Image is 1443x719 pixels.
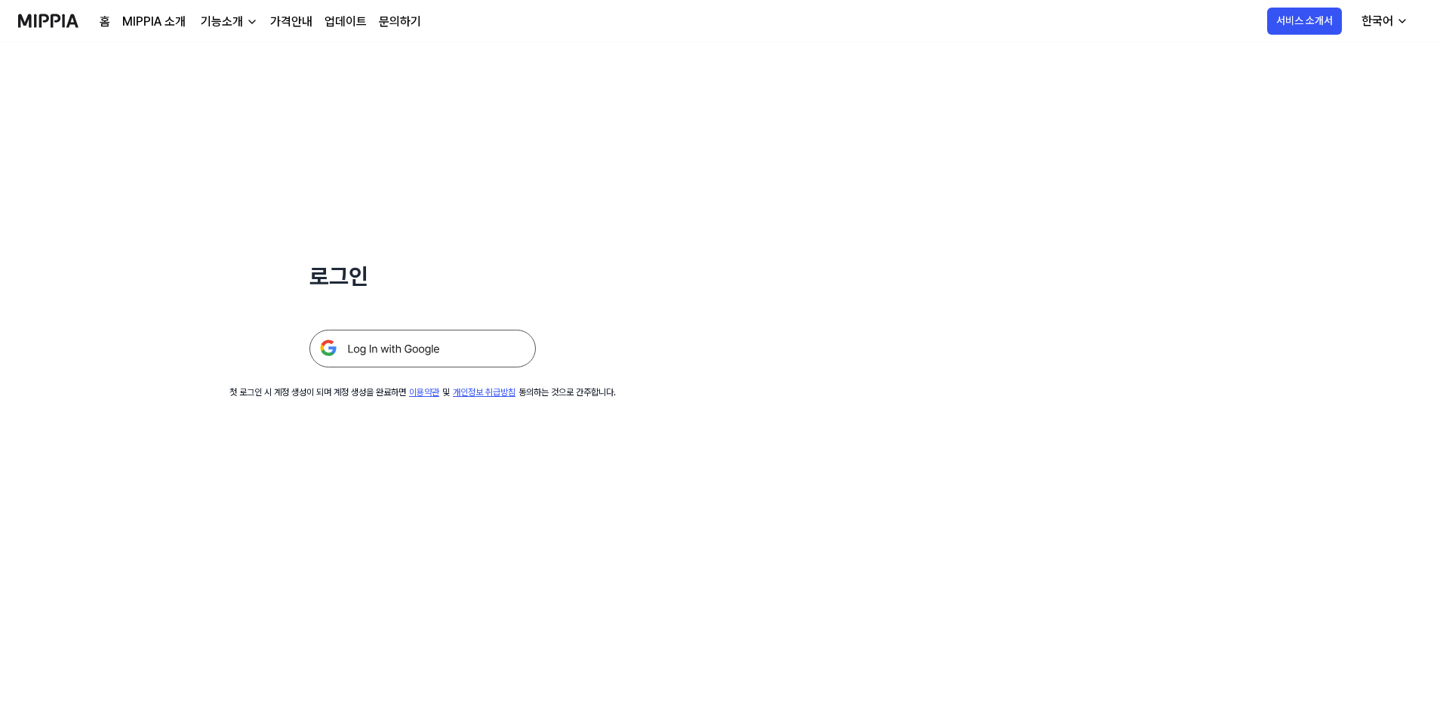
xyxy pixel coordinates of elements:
button: 서비스 소개서 [1267,8,1342,35]
a: 가격안내 [270,13,312,31]
a: 홈 [100,13,110,31]
div: 첫 로그인 시 계정 생성이 되며 계정 생성을 완료하면 및 동의하는 것으로 간주합니다. [229,386,616,399]
img: down [246,16,258,28]
a: MIPPIA 소개 [122,13,186,31]
a: 문의하기 [379,13,421,31]
img: 구글 로그인 버튼 [309,330,536,367]
a: 업데이트 [325,13,367,31]
a: 개인정보 취급방침 [453,387,515,398]
button: 한국어 [1349,6,1417,36]
a: 이용약관 [409,387,439,398]
button: 기능소개 [198,13,258,31]
div: 한국어 [1358,12,1396,30]
h1: 로그인 [309,260,536,293]
div: 기능소개 [198,13,246,31]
